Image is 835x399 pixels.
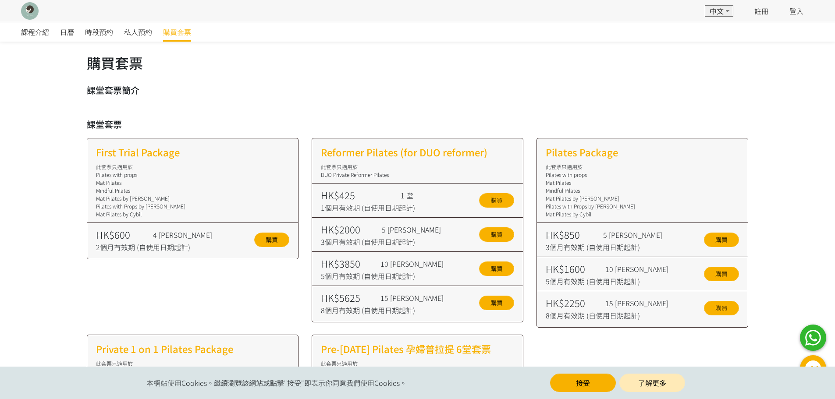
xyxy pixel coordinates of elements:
[321,305,459,315] div: 8個月有效期 (自使用日期起計)
[605,264,684,274] div: 10 [PERSON_NAME]
[479,193,514,208] a: 購買
[96,163,133,170] span: 此套票只適用於
[479,296,514,310] a: 購買
[124,27,152,37] span: 私人預約
[60,27,74,37] span: 日曆
[96,210,289,218] div: Mat Pilates by Cybil
[124,22,152,42] a: 私人預約
[321,222,377,237] div: HK$2000
[546,179,739,187] div: Mat Pilates
[546,242,681,252] div: 3個月有效期 (自使用日期起計)
[153,230,231,240] div: 4 [PERSON_NAME]
[789,6,803,16] a: 登入
[321,342,514,356] h2: Pre-[DATE] Pilates 孕婦普拉提 6堂套票
[382,224,458,235] div: 5 [PERSON_NAME]
[479,261,514,276] a: 購買
[163,27,191,37] span: 購買套票
[96,227,149,242] div: HK$600
[546,187,739,194] div: Mindful Pilates
[380,258,459,269] div: 10 [PERSON_NAME]
[21,27,49,37] span: 課程介紹
[21,2,39,20] img: XCiuqSzNOMkVjoLvqyfWlGi3krYmRzy3FY06BdcB.png
[321,163,358,170] span: 此套票只適用於
[87,118,749,131] h3: 課堂套票
[380,293,459,303] div: 15 [PERSON_NAME]
[321,145,514,159] h2: Reformer Pilates (for DUO reformer)
[754,6,768,16] a: 註冊
[546,202,739,210] div: Pilates with Props by [PERSON_NAME]
[619,374,685,392] a: 了解更多
[96,202,289,210] div: Pilates with Props by [PERSON_NAME]
[96,360,133,367] span: 此套票只適用於
[96,187,289,194] div: Mindful Pilates
[546,210,739,218] div: Mat Pilates by Cybil
[605,298,684,308] div: 15 [PERSON_NAME]
[87,52,749,73] h1: 購買套票
[85,27,113,37] span: 時段預約
[21,22,49,42] a: 課程介紹
[321,237,458,247] div: 3個月有效期 (自使用日期起計)
[546,227,599,242] div: HK$850
[546,310,684,321] div: 8個月有效期 (自使用日期起計)
[96,194,289,202] div: Mat Pilates by [PERSON_NAME]
[546,261,601,276] div: HK$1600
[704,301,739,315] a: 購買
[401,190,455,201] div: 1 堂
[546,145,739,159] h2: Pilates Package
[321,256,376,271] div: HK$3850
[96,145,289,159] h2: First Trial Package
[546,194,739,202] div: Mat Pilates by [PERSON_NAME]
[550,374,616,392] button: 接受
[96,242,231,252] div: 2個月有效期 (自使用日期起計)
[163,22,191,42] a: 購買套票
[704,267,739,281] a: 購買
[146,378,407,388] span: 本網站使用Cookies。繼續瀏覽該網站或點擊"接受"即表示你同意我們使用Cookies。
[321,290,376,305] div: HK$5625
[479,227,514,242] a: 購買
[87,84,749,97] h3: 課堂套票簡介
[321,271,459,281] div: 5個月有效期 (自使用日期起計)
[254,233,289,247] a: 購買
[96,342,289,356] h2: Private 1 on 1 Pilates Package
[85,22,113,42] a: 時段預約
[60,22,74,42] a: 日曆
[546,276,684,286] div: 5個月有效期 (自使用日期起計)
[603,230,681,240] div: 5 [PERSON_NAME]
[96,171,289,179] div: Pilates with props
[546,296,601,310] div: HK$2250
[96,179,289,187] div: Mat Pilates
[321,360,358,367] span: 此套票只適用於
[321,202,455,213] div: 1個月有效期 (自使用日期起計)
[546,171,739,179] div: Pilates with props
[321,171,514,179] div: DUO Private Reformer Pilates
[546,163,583,170] span: 此套票只適用於
[704,233,739,247] a: 購買
[321,188,396,202] div: HK$425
